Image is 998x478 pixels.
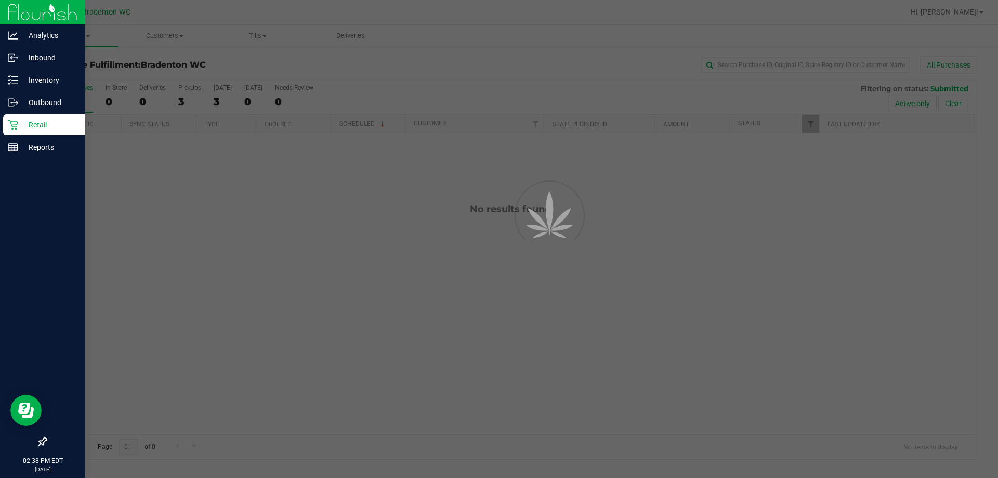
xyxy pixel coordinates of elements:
[18,51,81,64] p: Inbound
[5,466,81,473] p: [DATE]
[18,119,81,131] p: Retail
[8,30,18,41] inline-svg: Analytics
[8,142,18,152] inline-svg: Reports
[8,97,18,108] inline-svg: Outbound
[18,74,81,86] p: Inventory
[8,53,18,63] inline-svg: Inbound
[8,120,18,130] inline-svg: Retail
[18,141,81,153] p: Reports
[18,96,81,109] p: Outbound
[8,75,18,85] inline-svg: Inventory
[10,395,42,426] iframe: Resource center
[5,456,81,466] p: 02:38 PM EDT
[18,29,81,42] p: Analytics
